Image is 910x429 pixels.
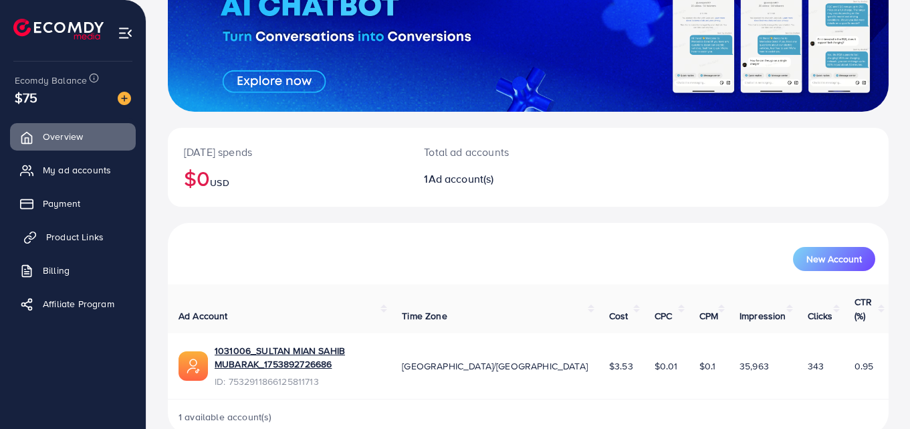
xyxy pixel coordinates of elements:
h2: 1 [424,173,572,185]
span: Clicks [808,309,833,323]
span: Cost [609,309,629,323]
iframe: Chat [853,369,900,419]
span: $75 [15,88,37,107]
span: 35,963 [740,359,769,373]
span: Time Zone [402,309,447,323]
img: image [118,92,131,105]
a: 1031006_SULTAN MIAN SAHIB MUBARAK_1753892726686 [215,344,380,371]
p: Total ad accounts [424,144,572,160]
span: Overview [43,130,83,143]
a: Billing [10,257,136,284]
span: My ad accounts [43,163,111,177]
span: [GEOGRAPHIC_DATA]/[GEOGRAPHIC_DATA] [402,359,588,373]
span: $3.53 [609,359,633,373]
button: New Account [793,247,875,271]
span: Impression [740,309,786,323]
span: Payment [43,197,80,210]
span: CTR (%) [855,295,872,322]
span: 343 [808,359,824,373]
a: Affiliate Program [10,290,136,317]
h2: $0 [184,165,392,191]
span: Product Links [46,230,104,244]
span: USD [210,176,229,189]
p: [DATE] spends [184,144,392,160]
a: Overview [10,123,136,150]
span: ID: 7532911866125811713 [215,375,380,388]
img: menu [118,25,133,41]
a: My ad accounts [10,157,136,183]
span: Affiliate Program [43,297,114,311]
span: CPM [699,309,718,323]
span: New Account [806,254,862,264]
span: CPC [655,309,672,323]
span: Billing [43,264,70,277]
span: Ad account(s) [429,171,494,186]
img: logo [13,19,104,39]
span: Ad Account [179,309,228,323]
img: ic-ads-acc.e4c84228.svg [179,351,208,381]
a: Payment [10,190,136,217]
a: Product Links [10,224,136,250]
span: $0.01 [655,359,678,373]
span: 1 available account(s) [179,410,272,424]
span: $0.1 [699,359,716,373]
span: 0.95 [855,359,874,373]
span: Ecomdy Balance [15,74,87,87]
